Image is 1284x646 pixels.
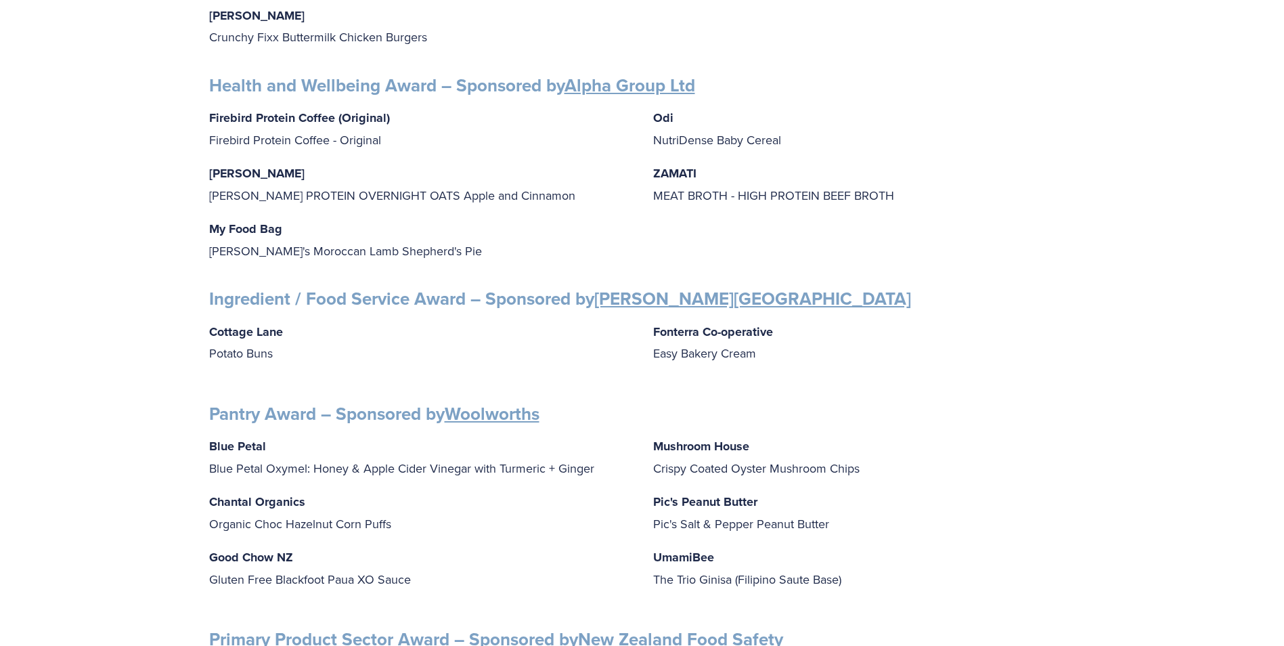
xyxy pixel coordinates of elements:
p: [PERSON_NAME] PROTEIN OVERNIGHT OATS Apple and Cinnamon [209,163,632,206]
strong: Pic's Peanut Butter [653,493,757,511]
p: The Trio Ginisa (Filipino Saute Base) [653,546,1076,590]
a: [PERSON_NAME][GEOGRAPHIC_DATA] [594,286,911,311]
p: Crispy Coated Oyster Mushroom Chips [653,435,1076,479]
strong: Ingredient / Food Service Award – Sponsored by [209,286,911,311]
strong: My Food Bag [209,220,282,238]
strong: Firebird Protein Coffee (Original) [209,109,390,127]
a: Woolworths [445,401,539,427]
p: Potato Buns [209,321,632,364]
strong: Chantal Organics [209,493,305,511]
strong: Fonterra Co-operative [653,323,773,341]
p: Organic Choc Hazelnut Corn Puffs [209,491,632,534]
strong: ZAMATI [653,165,696,182]
p: [PERSON_NAME]'s Moroccan Lamb Shepherd's Pie [209,218,632,261]
strong: Mushroom House [653,437,749,455]
strong: Health and Wellbeing Award – Sponsored by [209,72,695,98]
p: Blue Petal Oxymel: Honey & Apple Cider Vinegar with Turmeric + Ginger [209,435,632,479]
p: Crunchy Fixx Buttermilk Chicken Burgers [209,5,632,48]
strong: Odi [653,109,673,127]
strong: Good Chow NZ [209,548,293,566]
p: NutriDense Baby Cereal [653,107,1076,150]
strong: [PERSON_NAME] [209,165,305,182]
strong: Blue Petal [209,437,266,455]
strong: Cottage Lane [209,323,283,341]
strong: Pantry Award – Sponsored by [209,401,539,427]
p: MEAT BROTH - HIGH PROTEIN BEEF BROTH [653,163,1076,206]
p: Firebird Protein Coffee - Original [209,107,632,150]
p: Easy Bakery Cream [653,321,1076,364]
p: Gluten Free Blackfoot Paua XO Sauce [209,546,632,590]
strong: [PERSON_NAME] [209,7,305,24]
p: Pic's Salt & Pepper Peanut Butter [653,491,1076,534]
a: Alpha Group Ltd [564,72,695,98]
strong: UmamiBee [653,548,714,566]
